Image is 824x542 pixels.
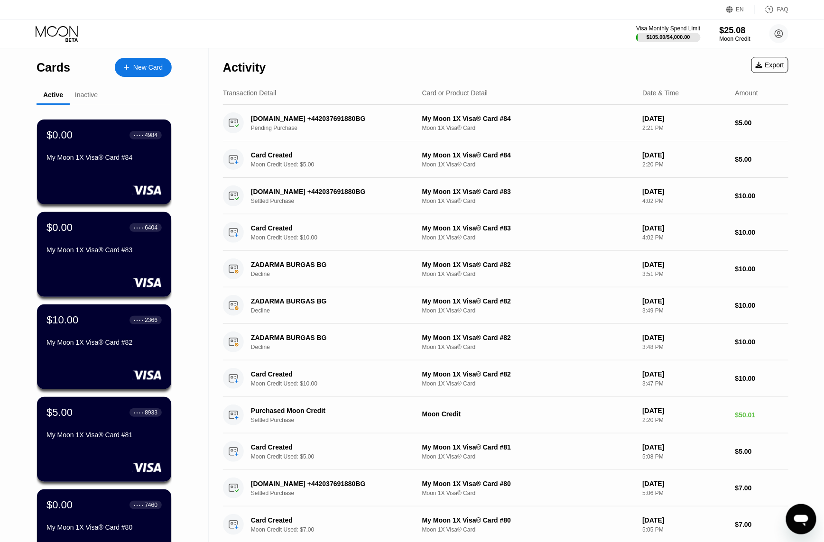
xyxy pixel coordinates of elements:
div: Visa Monthly Spend Limit [636,25,700,32]
div: FAQ [755,5,788,14]
div: 4:02 PM [642,234,727,241]
div: [DATE] [642,261,727,268]
div: [DOMAIN_NAME] +442037691880BG [251,480,411,487]
div: ZADARMA BURGAS BG [251,334,411,341]
div: ● ● ● ● [134,504,143,506]
div: 3:49 PM [642,307,727,314]
div: Moon Credit [422,410,635,418]
div: 2:21 PM [642,125,727,131]
div: Active [43,91,63,99]
div: Moon 1X Visa® Card [422,234,635,241]
div: $25.08Moon Credit [720,26,750,42]
div: $5.00● ● ● ●8933My Moon 1X Visa® Card #81 [37,397,171,482]
div: 5:05 PM [642,526,727,533]
div: [DATE] [642,151,727,159]
div: $5.00 [735,448,788,455]
div: Inactive [75,91,98,99]
div: 7460 [145,502,157,508]
div: Pending Purchase [251,125,423,131]
div: Settled Purchase [251,198,423,204]
div: [DATE] [642,443,727,451]
div: My Moon 1X Visa® Card #80 [46,524,162,531]
div: Card Created [251,443,411,451]
div: $0.00 [46,499,73,511]
div: Transaction Detail [223,89,276,97]
iframe: Button to launch messaging window [786,504,816,534]
div: 8933 [145,409,157,416]
div: $10.00 [735,265,788,273]
div: 3:51 PM [642,271,727,277]
div: Moon 1X Visa® Card [422,490,635,496]
div: [DATE] [642,297,727,305]
div: EN [736,6,744,13]
div: Moon 1X Visa® Card [422,271,635,277]
div: Moon 1X Visa® Card [422,125,635,131]
div: Card CreatedMoon Credit Used: $10.00My Moon 1X Visa® Card #82Moon 1X Visa® Card[DATE]3:47 PM$10.00 [223,360,788,397]
div: Moon 1X Visa® Card [422,198,635,204]
div: ZADARMA BURGAS BG [251,261,411,268]
div: Moon 1X Visa® Card [422,380,635,387]
div: ● ● ● ● [134,411,143,414]
div: My Moon 1X Visa® Card #82 [422,370,635,378]
div: Moon 1X Visa® Card [422,161,635,168]
div: My Moon 1X Visa® Card #82 [422,334,635,341]
div: [DATE] [642,516,727,524]
div: Purchased Moon CreditSettled PurchaseMoon Credit[DATE]2:20 PM$50.01 [223,397,788,433]
div: $105.00 / $4,000.00 [647,34,690,40]
div: Card CreatedMoon Credit Used: $5.00My Moon 1X Visa® Card #84Moon 1X Visa® Card[DATE]2:20 PM$5.00 [223,141,788,178]
div: Moon Credit Used: $5.00 [251,453,423,460]
div: New Card [115,58,172,77]
div: $0.00 [46,129,73,141]
div: $25.08 [720,26,750,36]
div: Card Created [251,370,411,378]
div: ● ● ● ● [134,226,143,229]
div: FAQ [777,6,788,13]
div: [DATE] [642,407,727,414]
div: Moon Credit Used: $7.00 [251,526,423,533]
div: $10.00● ● ● ●2366My Moon 1X Visa® Card #82 [37,304,171,389]
div: 3:48 PM [642,344,727,350]
div: Decline [251,307,423,314]
div: Cards [37,61,70,74]
div: [DOMAIN_NAME] +442037691880BG [251,188,411,195]
div: $10.00 [735,338,788,346]
div: [DOMAIN_NAME] +442037691880BGSettled PurchaseMy Moon 1X Visa® Card #83Moon 1X Visa® Card[DATE]4:0... [223,178,788,214]
div: Decline [251,344,423,350]
div: [DOMAIN_NAME] +442037691880BG [251,115,411,122]
div: My Moon 1X Visa® Card #84 [422,115,635,122]
div: $50.01 [735,411,788,419]
div: EN [726,5,755,14]
div: Moon Credit Used: $5.00 [251,161,423,168]
div: Settled Purchase [251,490,423,496]
div: Card Created [251,224,411,232]
div: [DOMAIN_NAME] +442037691880BGSettled PurchaseMy Moon 1X Visa® Card #80Moon 1X Visa® Card[DATE]5:0... [223,470,788,506]
div: 3:47 PM [642,380,727,387]
div: Date & Time [642,89,679,97]
div: 2:20 PM [642,417,727,423]
div: Decline [251,271,423,277]
div: [DATE] [642,188,727,195]
div: My Moon 1X Visa® Card #82 [422,297,635,305]
div: 2:20 PM [642,161,727,168]
div: My Moon 1X Visa® Card #81 [422,443,635,451]
div: My Moon 1X Visa® Card #83 [422,188,635,195]
div: 2366 [145,317,157,323]
div: Card Created [251,516,411,524]
div: ZADARMA BURGAS BGDeclineMy Moon 1X Visa® Card #82Moon 1X Visa® Card[DATE]3:49 PM$10.00 [223,287,788,324]
div: My Moon 1X Visa® Card #82 [46,339,162,346]
div: $7.00 [735,484,788,492]
div: My Moon 1X Visa® Card #82 [422,261,635,268]
div: 5:06 PM [642,490,727,496]
div: My Moon 1X Visa® Card #84 [46,154,162,161]
div: Export [756,61,784,69]
div: $5.00 [735,156,788,163]
div: [DATE] [642,224,727,232]
div: ZADARMA BURGAS BGDeclineMy Moon 1X Visa® Card #82Moon 1X Visa® Card[DATE]3:51 PM$10.00 [223,251,788,287]
div: Card Created [251,151,411,159]
div: 4984 [145,132,157,138]
div: $0.00 [46,221,73,234]
div: ZADARMA BURGAS BGDeclineMy Moon 1X Visa® Card #82Moon 1X Visa® Card[DATE]3:48 PM$10.00 [223,324,788,360]
div: 5:08 PM [642,453,727,460]
div: Moon 1X Visa® Card [422,344,635,350]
